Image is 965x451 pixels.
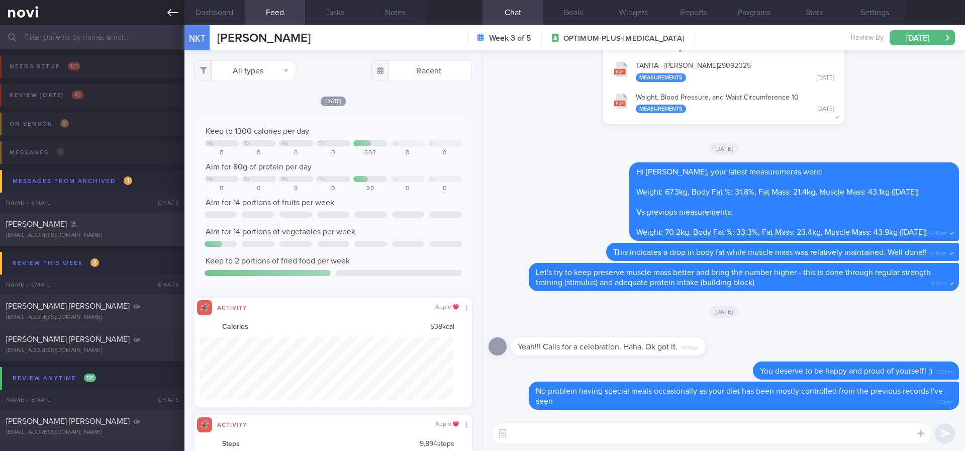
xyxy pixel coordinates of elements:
div: 0 [279,185,313,193]
div: Activity [212,303,252,311]
div: Mo [207,176,214,182]
span: Hi [PERSON_NAME], your latest measurements were: [636,168,823,176]
span: You deserve to be happy and proud of yourself! :) [760,367,932,375]
div: 602 [353,149,388,157]
span: Let's try to keep preserve muscle mass better and bring the number higher - this is done through ... [536,268,931,287]
div: [EMAIL_ADDRESS][DOMAIN_NAME] [6,232,178,239]
span: 1:22pm [936,366,952,376]
span: [DATE] [321,97,346,106]
div: 0 [205,185,239,193]
div: Sa [393,141,399,146]
span: Aim for 14 portions of vegetables per week [206,228,355,236]
span: No problem having special meals occasionally as your diet has been mostly controlled from the pre... [536,387,943,405]
div: Chats [144,275,184,295]
div: Th [319,176,324,182]
span: 1 [124,176,132,185]
span: 1:23pm [937,396,952,406]
span: [PERSON_NAME] [PERSON_NAME] [6,302,130,310]
div: [DATE] [817,106,834,113]
span: 0 [56,148,65,156]
div: 0 [391,149,425,157]
div: Apple [435,304,459,311]
span: [PERSON_NAME] [PERSON_NAME] [6,335,130,343]
span: [PERSON_NAME] [PERSON_NAME] [6,417,130,425]
span: OPTIMUM-PLUS-[MEDICAL_DATA] [563,34,684,44]
button: All types [195,60,295,80]
div: Su [430,176,436,182]
div: Su [430,141,436,146]
span: 538 kcal [430,323,454,332]
span: 45 [72,91,83,99]
button: TANITA - [PERSON_NAME]29092025 Measurements [DATE] [608,55,839,87]
button: Weight, Blood Pressure, and Waist Circumference 10 Measurements [DATE] [608,87,839,119]
span: 131 [84,374,96,382]
span: [DATE] [710,143,738,155]
div: 30 [353,185,388,193]
div: 0 [428,149,462,157]
strong: Calories [222,323,248,332]
span: 8:47am [931,278,947,287]
span: 8:46am [931,247,947,257]
div: 0 [316,149,350,157]
span: Vs previous measurements: [636,208,733,216]
div: [EMAIL_ADDRESS][DOMAIN_NAME] [6,429,178,436]
div: Review this week [10,256,102,270]
div: [EMAIL_ADDRESS][DOMAIN_NAME] [6,347,178,354]
span: [PERSON_NAME] [217,32,311,44]
div: On sensor [7,117,71,131]
div: [EMAIL_ADDRESS][DOMAIN_NAME] [6,314,178,321]
span: Weight: 70.2kg, Body Fat %: 33.3%, Fat Mass: 23.4kg, Muscle Mass: 43.9kg ([DATE]) [636,228,927,236]
span: This indicates a drop in body fat while muscle mass was relatively maintained. Well done!! [613,248,927,256]
div: Tu [244,141,249,146]
span: Aim for 80g of protein per day [206,163,312,171]
div: Mo [207,141,214,146]
div: We [281,176,288,182]
div: Sa [393,176,399,182]
div: [DATE] [817,74,834,82]
div: Messages [7,146,67,159]
div: NKT [182,19,212,58]
div: Measurements [636,105,686,113]
div: Chats [144,390,184,410]
div: Activity [212,420,252,428]
span: Keep to 2 portions of fried food per week [206,257,350,265]
div: Measurements [636,73,686,82]
div: 0 [242,185,276,193]
div: Chats [144,193,184,213]
span: [PERSON_NAME] [6,220,67,228]
span: 12:19pm [682,342,699,351]
span: 101 [68,62,80,70]
div: Apple [435,421,459,428]
span: Keep to 1300 calories per day [206,127,309,135]
div: Weight, Blood Pressure, and Waist Circumference 10 [636,94,834,114]
strong: Week 3 of 5 [489,33,531,43]
div: Th [319,141,324,146]
div: We [281,141,288,146]
div: 0 [242,149,276,157]
div: 0 [391,185,425,193]
div: 0 [279,149,313,157]
span: 8:46am [931,227,947,237]
div: Review [DATE] [7,88,86,102]
span: Weight: 67.3kg, Body Fat %: 31.8%, Fat Mass: 21.4kg, Muscle Mass: 43.1kg ([DATE]) [636,188,919,196]
strong: Steps [222,440,240,449]
span: 2 [90,258,99,267]
div: 0 [205,149,239,157]
div: 0 [316,185,350,193]
div: 0 [428,185,462,193]
div: Messages from Archived [10,174,135,188]
div: TANITA - [PERSON_NAME] 29092025 [636,62,834,82]
div: Tu [244,176,249,182]
div: Review anytime [10,372,99,385]
span: Yeah!!! Calls for a celebration. Haha. Ok got it. [518,343,678,351]
span: Aim for 14 portions of fruits per week [206,199,334,207]
div: Needs setup [7,60,83,73]
span: Review By [851,34,884,43]
button: [DATE] [890,30,955,45]
span: [DATE] [710,306,738,318]
span: 8 [60,119,69,128]
span: 9,894 steps [420,440,454,449]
